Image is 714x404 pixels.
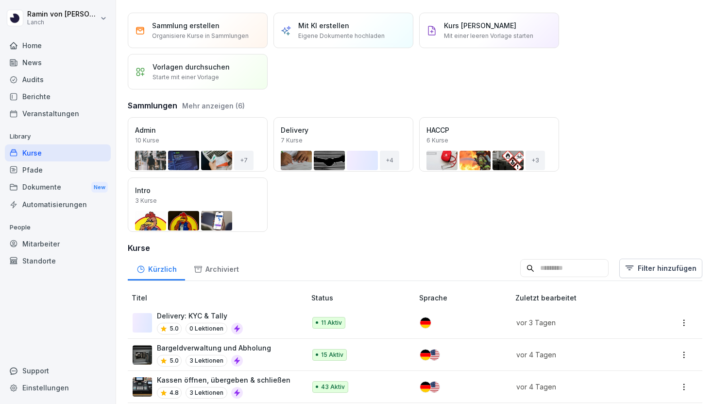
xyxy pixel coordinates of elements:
[5,252,111,269] a: Standorte
[515,293,654,303] p: Zuletzt bearbeitet
[186,323,227,334] p: 0 Lektionen
[128,100,177,111] h3: Sammlungen
[152,32,249,40] p: Organisiere Kurse in Sammlungen
[426,125,552,135] p: HACCP
[311,293,416,303] p: Status
[157,311,243,321] p: Delivery: KYC & Tally
[321,318,342,327] p: 11 Aktiv
[135,196,157,205] p: 3 Kurse
[186,355,227,367] p: 3 Lektionen
[321,351,343,359] p: 15 Aktiv
[185,256,247,281] a: Archiviert
[5,235,111,252] a: Mitarbeiter
[444,20,516,31] p: Kurs [PERSON_NAME]
[128,117,268,172] a: Admin10 Kurse+7
[419,117,559,172] a: HACCP6 Kurse+3
[420,382,431,392] img: de.svg
[5,196,111,213] a: Automatisierungen
[5,54,111,71] a: News
[5,161,111,178] a: Pfade
[5,379,111,396] a: Einstellungen
[281,136,303,145] p: 7 Kurse
[27,10,98,18] p: Ramin von [PERSON_NAME]
[132,293,307,303] p: Titel
[135,136,159,145] p: 10 Kurse
[273,117,413,172] a: Delivery7 Kurse+4
[526,151,545,170] div: + 3
[133,345,152,365] img: th9trzu144u9p3red8ow6id8.png
[5,144,111,161] a: Kurse
[27,19,98,26] p: Lanch
[91,182,108,193] div: New
[419,293,511,303] p: Sprache
[170,388,179,397] p: 4.8
[321,383,345,391] p: 43 Aktiv
[128,256,185,281] a: Kürzlich
[182,101,245,111] button: Mehr anzeigen (6)
[128,242,702,254] h3: Kurse
[135,125,260,135] p: Admin
[444,32,533,40] p: Mit einer leeren Vorlage starten
[157,343,271,353] p: Bargeldverwaltung und Abholung
[429,382,440,392] img: us.svg
[298,32,385,40] p: Eigene Dokumente hochladen
[152,20,220,31] p: Sammlung erstellen
[133,377,152,397] img: h81973bi7xjfk70fncdre0go.png
[5,37,111,54] a: Home
[5,178,111,196] div: Dokumente
[298,20,349,31] p: Mit KI erstellen
[153,73,219,82] p: Starte mit einer Vorlage
[5,129,111,144] p: Library
[5,88,111,105] a: Berichte
[516,350,643,360] p: vor 4 Tagen
[186,387,227,399] p: 3 Lektionen
[5,71,111,88] a: Audits
[170,324,179,333] p: 5.0
[281,125,406,135] p: Delivery
[420,317,431,328] img: de.svg
[153,62,230,72] p: Vorlagen durchsuchen
[516,382,643,392] p: vor 4 Tagen
[128,177,268,232] a: Intro3 Kurse
[157,375,290,385] p: Kassen öffnen, übergeben & schließen
[234,151,254,170] div: + 7
[380,151,399,170] div: + 4
[426,136,448,145] p: 6 Kurse
[619,259,702,278] button: Filter hinzufügen
[429,350,440,360] img: us.svg
[5,105,111,122] a: Veranstaltungen
[170,356,179,365] p: 5.0
[5,220,111,235] p: People
[135,185,260,195] p: Intro
[516,317,643,328] p: vor 3 Tagen
[5,362,111,379] div: Support
[420,350,431,360] img: de.svg
[5,178,111,196] a: DokumenteNew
